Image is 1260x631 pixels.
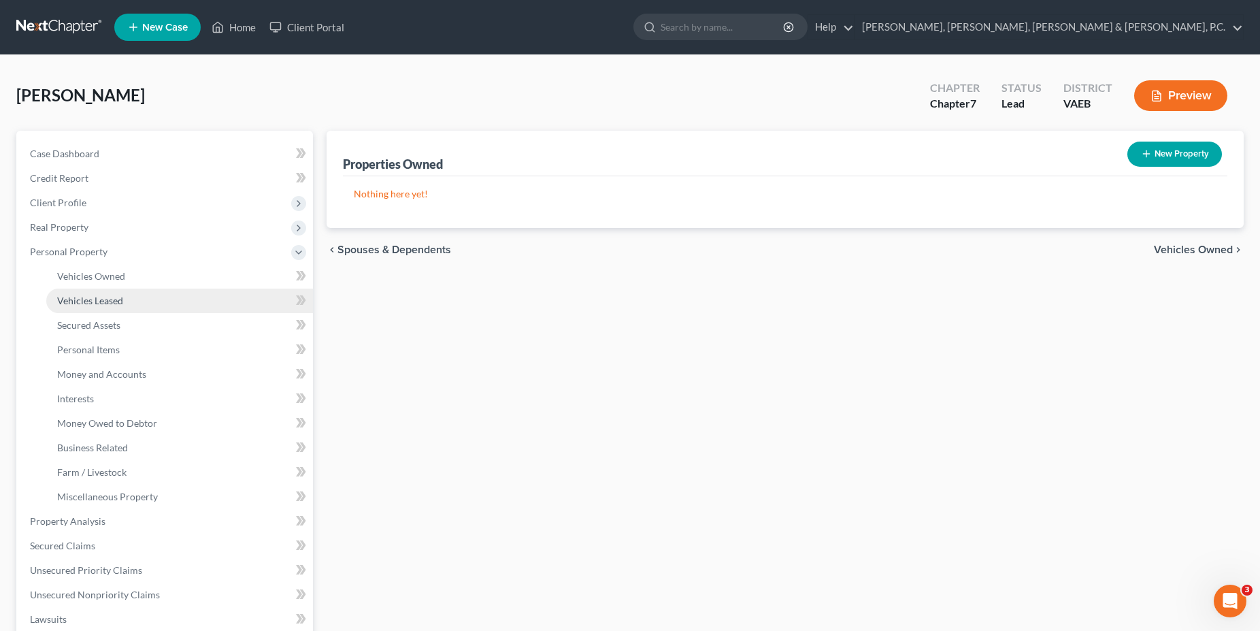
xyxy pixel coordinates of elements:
span: Client Profile [30,197,86,208]
a: Personal Items [46,338,313,362]
span: Case Dashboard [30,148,99,159]
span: Secured Assets [57,319,120,331]
a: Secured Claims [19,534,313,558]
i: chevron_left [327,244,337,255]
div: Status [1001,80,1042,96]
span: Vehicles Owned [1154,244,1233,255]
a: Business Related [46,436,313,460]
span: Secured Claims [30,540,95,551]
span: Interests [57,393,94,404]
a: Property Analysis [19,509,313,534]
span: 3 [1242,585,1253,596]
a: Home [205,15,263,39]
a: Unsecured Nonpriority Claims [19,583,313,607]
a: Unsecured Priority Claims [19,558,313,583]
i: chevron_right [1233,244,1244,255]
div: District [1063,80,1112,96]
span: [PERSON_NAME] [16,85,145,105]
span: Vehicles Owned [57,270,125,282]
a: Client Portal [263,15,351,39]
span: Money and Accounts [57,368,146,380]
a: Vehicles Leased [46,289,313,313]
a: Secured Assets [46,313,313,338]
iframe: Intercom live chat [1214,585,1246,617]
div: Properties Owned [343,156,443,172]
a: Case Dashboard [19,142,313,166]
span: Miscellaneous Property [57,491,158,502]
span: Unsecured Priority Claims [30,564,142,576]
span: Personal Property [30,246,107,257]
div: VAEB [1063,96,1112,112]
span: Property Analysis [30,515,105,527]
button: Preview [1134,80,1227,111]
a: Credit Report [19,166,313,191]
div: Lead [1001,96,1042,112]
a: Help [808,15,854,39]
a: Farm / Livestock [46,460,313,485]
span: 7 [970,97,976,110]
button: chevron_left Spouses & Dependents [327,244,451,255]
div: Chapter [930,96,980,112]
span: Farm / Livestock [57,466,127,478]
span: Spouses & Dependents [337,244,451,255]
input: Search by name... [661,14,785,39]
a: Interests [46,387,313,411]
span: New Case [142,22,188,33]
p: Nothing here yet! [354,187,1216,201]
button: Vehicles Owned chevron_right [1154,244,1244,255]
span: Vehicles Leased [57,295,123,306]
span: Unsecured Nonpriority Claims [30,589,160,600]
span: Money Owed to Debtor [57,417,157,429]
span: Lawsuits [30,613,67,625]
a: Money Owed to Debtor [46,411,313,436]
a: Miscellaneous Property [46,485,313,509]
a: Money and Accounts [46,362,313,387]
span: Personal Items [57,344,120,355]
a: Vehicles Owned [46,264,313,289]
span: Real Property [30,221,88,233]
div: Chapter [930,80,980,96]
span: Business Related [57,442,128,453]
a: [PERSON_NAME], [PERSON_NAME], [PERSON_NAME] & [PERSON_NAME], P.C. [855,15,1243,39]
span: Credit Report [30,172,88,184]
button: New Property [1127,142,1222,167]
